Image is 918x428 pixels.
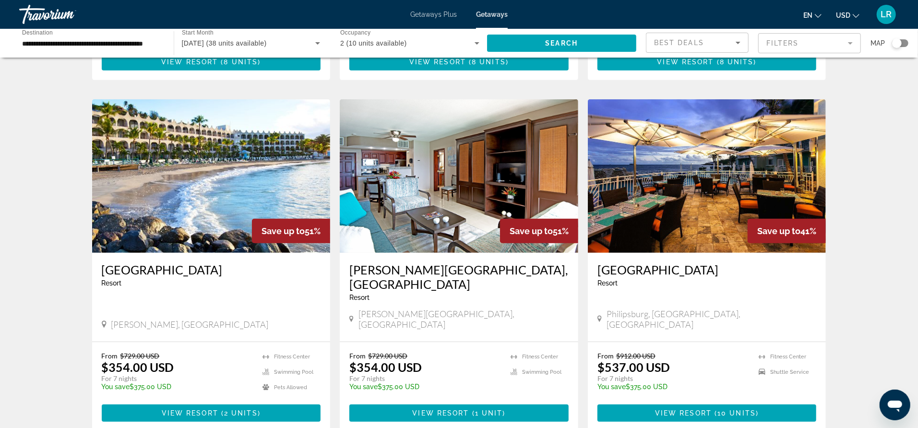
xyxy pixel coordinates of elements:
[102,53,321,71] button: View Resort(8 units)
[803,8,822,22] button: Change language
[349,360,422,374] p: $354.00 USD
[102,360,174,374] p: $354.00 USD
[224,58,258,66] span: 8 units
[262,226,305,236] span: Save up to
[102,383,130,391] span: You save
[597,383,626,391] span: You save
[409,58,466,66] span: View Resort
[182,30,214,36] span: Start Month
[881,10,892,19] span: LR
[712,409,759,417] span: ( )
[340,39,407,47] span: 2 (10 units available)
[358,309,569,330] span: [PERSON_NAME][GEOGRAPHIC_DATA], [GEOGRAPHIC_DATA]
[597,383,750,391] p: $375.00 USD
[836,12,850,19] span: USD
[182,39,267,47] span: [DATE] (38 units available)
[870,36,885,50] span: Map
[657,58,714,66] span: View Resort
[545,39,578,47] span: Search
[349,262,569,291] a: [PERSON_NAME][GEOGRAPHIC_DATA], [GEOGRAPHIC_DATA]
[757,226,800,236] span: Save up to
[836,8,859,22] button: Change currency
[410,11,457,18] a: Getaways Plus
[349,294,370,301] span: Resort
[597,352,614,360] span: From
[597,374,750,383] p: For 7 nights
[252,219,330,243] div: 51%
[102,374,253,383] p: For 7 nights
[19,2,115,27] a: Travorium
[340,30,370,36] span: Occupancy
[111,319,269,330] span: [PERSON_NAME], [GEOGRAPHIC_DATA]
[714,58,757,66] span: ( )
[349,53,569,71] button: View Resort(8 units)
[522,369,561,375] span: Swimming Pool
[475,409,503,417] span: 1 unit
[655,409,712,417] span: View Resort
[476,11,508,18] a: Getaways
[500,219,578,243] div: 51%
[717,409,756,417] span: 10 units
[102,352,118,360] span: From
[770,369,809,375] span: Shuttle Service
[720,58,754,66] span: 8 units
[874,4,899,24] button: User Menu
[522,354,558,360] span: Fitness Center
[412,409,469,417] span: View Resort
[748,219,826,243] div: 41%
[510,226,553,236] span: Save up to
[274,354,310,360] span: Fitness Center
[92,99,331,253] img: 1765E01L.jpg
[349,374,501,383] p: For 7 nights
[466,58,509,66] span: ( )
[758,33,861,54] button: Filter
[654,39,704,47] span: Best Deals
[597,279,618,287] span: Resort
[340,99,578,253] img: 1516I01X.jpg
[487,35,637,52] button: Search
[472,58,506,66] span: 8 units
[588,99,826,253] img: ii_oys10.jpg
[218,409,261,417] span: ( )
[654,37,740,48] mat-select: Sort by
[597,404,817,422] button: View Resort(10 units)
[349,383,501,391] p: $375.00 USD
[120,352,160,360] span: $729.00 USD
[161,58,218,66] span: View Resort
[597,262,817,277] a: [GEOGRAPHIC_DATA]
[102,383,253,391] p: $375.00 USD
[102,279,122,287] span: Resort
[274,384,307,391] span: Pets Allowed
[274,369,313,375] span: Swimming Pool
[349,352,366,360] span: From
[224,409,258,417] span: 2 units
[162,409,218,417] span: View Resort
[22,29,53,36] span: Destination
[597,360,670,374] p: $537.00 USD
[803,12,812,19] span: en
[607,309,816,330] span: Philipsburg, [GEOGRAPHIC_DATA], [GEOGRAPHIC_DATA]
[880,390,910,420] iframe: Button to launch messaging window
[102,262,321,277] a: [GEOGRAPHIC_DATA]
[770,354,806,360] span: Fitness Center
[368,352,407,360] span: $729.00 USD
[102,404,321,422] button: View Resort(2 units)
[597,53,817,71] button: View Resort(8 units)
[349,383,378,391] span: You save
[218,58,261,66] span: ( )
[616,352,656,360] span: $912.00 USD
[349,404,569,422] button: View Resort(1 unit)
[469,409,506,417] span: ( )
